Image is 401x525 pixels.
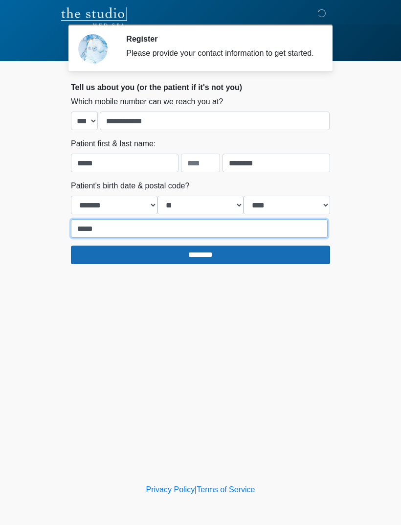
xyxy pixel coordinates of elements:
a: | [195,485,197,494]
label: Patient's birth date & postal code? [71,180,189,192]
a: Privacy Policy [146,485,195,494]
label: Which mobile number can we reach you at? [71,96,223,108]
div: Please provide your contact information to get started. [126,47,315,59]
img: Agent Avatar [78,34,108,64]
h2: Tell us about you (or the patient if it's not you) [71,83,330,92]
h2: Register [126,34,315,44]
label: Patient first & last name: [71,138,156,150]
img: The Studio Med Spa Logo [61,7,127,27]
a: Terms of Service [197,485,255,494]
